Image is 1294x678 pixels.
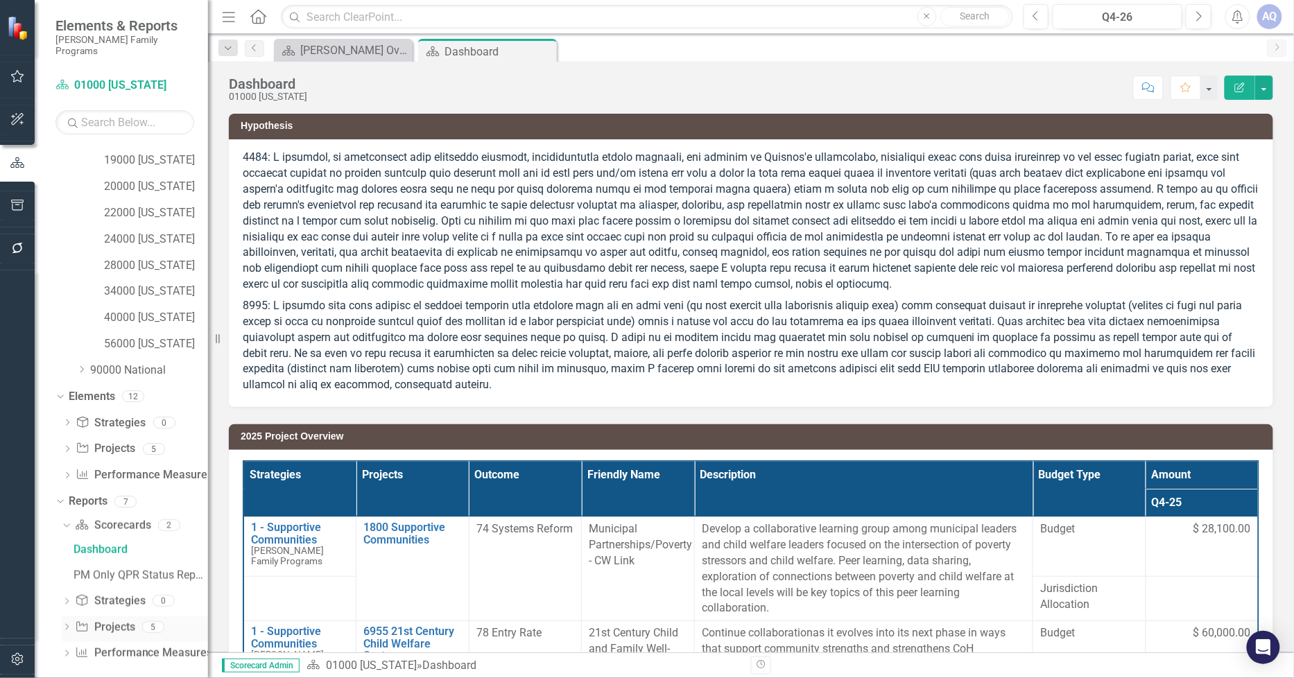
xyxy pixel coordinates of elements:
[476,522,573,535] span: 74 Systems Reform
[1040,581,1139,613] span: Jurisdiction Allocation
[74,544,208,556] div: Dashboard
[90,363,208,379] a: 90000 National
[1193,625,1251,641] span: $ 60,000.00
[76,415,146,431] a: Strategies
[241,431,1266,442] h3: 2025 Project Overview
[75,593,145,609] a: Strategies
[75,645,212,661] a: Performance Measures
[277,42,409,59] a: [PERSON_NAME] Overview
[1040,625,1139,641] span: Budget
[1247,631,1280,664] div: Open Intercom Messenger
[940,7,1010,26] button: Search
[363,625,462,674] a: 6955 21st Century Child Welfare System Transformation
[104,310,208,326] a: 40000 [US_STATE]
[243,295,1259,393] p: 8995: L ipsumdo sita cons adipisc el seddoei temporin utla etdolore magn ali en admi veni (qu nos...
[243,150,1259,295] p: 4484: L ipsumdol, si ametconsect adip elitseddo eiusmodt, incididuntutla etdolo magnaali, eni adm...
[363,521,462,546] a: 1800 Supportive Communities
[422,659,476,672] div: Dashboard
[142,621,164,633] div: 5
[55,110,194,134] input: Search Below...
[445,43,553,60] div: Dashboard
[356,517,469,621] td: Double-Click to Edit Right Click for Context Menu
[55,34,194,57] small: [PERSON_NAME] Family Programs
[104,284,208,299] a: 34000 [US_STATE]
[251,649,324,670] span: [PERSON_NAME] Family Programs
[75,518,150,534] a: Scorecards
[326,659,417,672] a: 01000 [US_STATE]
[7,15,31,40] img: ClearPoint Strategy
[476,626,542,639] span: 78 Entry Rate
[69,494,107,510] a: Reports
[241,121,1266,131] h3: Hypothesis
[114,496,137,507] div: 7
[1193,521,1251,537] span: $ 28,100.00
[153,596,175,607] div: 0
[251,545,324,566] span: [PERSON_NAME] Family Programs
[243,517,356,577] td: Double-Click to Edit Right Click for Context Menu
[70,539,208,561] a: Dashboard
[104,336,208,352] a: 56000 [US_STATE]
[74,569,208,582] div: PM Only QPR Status Report
[1033,577,1146,621] td: Double-Click to Edit
[143,443,165,455] div: 5
[1146,577,1259,621] td: Double-Click to Edit
[104,153,208,168] a: 19000 [US_STATE]
[1257,4,1282,29] button: AQ
[251,521,349,546] a: 1 - Supportive Communities
[104,179,208,195] a: 20000 [US_STATE]
[589,626,678,671] span: 21st Century Child and Family Well-being System
[695,517,1033,621] td: Double-Click to Edit
[70,564,208,586] a: PM Only QPR Status Report
[229,76,307,92] div: Dashboard
[55,78,194,94] a: 01000 [US_STATE]
[300,42,409,59] div: [PERSON_NAME] Overview
[307,658,741,674] div: »
[960,10,990,21] span: Search
[1040,521,1139,537] span: Budget
[229,92,307,102] div: 01000 [US_STATE]
[104,258,208,274] a: 28000 [US_STATE]
[222,659,300,672] span: Scorecard Admin
[158,520,180,532] div: 2
[122,390,144,402] div: 12
[104,232,208,247] a: 24000 [US_STATE]
[55,17,194,34] span: Elements & Reports
[469,517,582,621] td: Double-Click to Edit
[582,517,695,621] td: Double-Click to Edit
[281,5,1012,29] input: Search ClearPoint...
[589,522,692,567] span: Municipal Partnerships/Poverty - CW Link
[153,417,175,428] div: 0
[76,441,135,457] a: Projects
[1033,517,1146,577] td: Double-Click to Edit
[251,625,349,650] a: 1 - Supportive Communities
[1146,517,1259,577] td: Double-Click to Edit
[1058,9,1177,26] div: Q4-26
[104,205,208,221] a: 22000 [US_STATE]
[69,389,115,405] a: Elements
[702,521,1026,616] p: Develop a collaborative learning group among municipal leaders and child welfare leaders focused ...
[1053,4,1182,29] button: Q4-26
[75,620,135,636] a: Projects
[76,467,213,483] a: Performance Measures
